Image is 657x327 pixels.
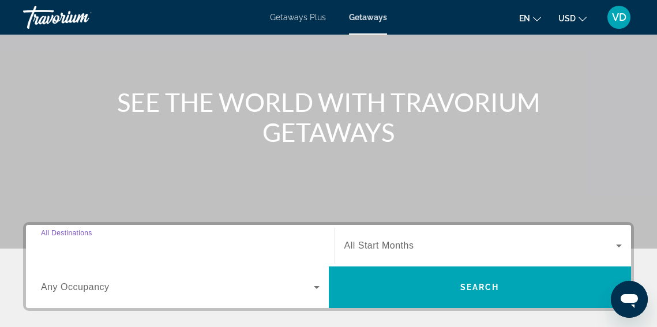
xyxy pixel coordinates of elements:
[329,266,632,308] button: Search
[349,13,387,22] a: Getaways
[460,283,500,292] span: Search
[558,10,587,27] button: Change currency
[612,12,626,23] span: VD
[611,281,648,318] iframe: Button to launch messaging window
[26,225,631,308] div: Search widget
[112,87,545,147] h1: SEE THE WORLD WITH TRAVORIUM GETAWAYS
[23,2,138,32] a: Travorium
[270,13,326,22] a: Getaways Plus
[41,229,92,236] span: All Destinations
[519,14,530,23] span: en
[558,14,576,23] span: USD
[604,5,634,29] button: User Menu
[41,282,110,292] span: Any Occupancy
[519,10,541,27] button: Change language
[344,240,414,250] span: All Start Months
